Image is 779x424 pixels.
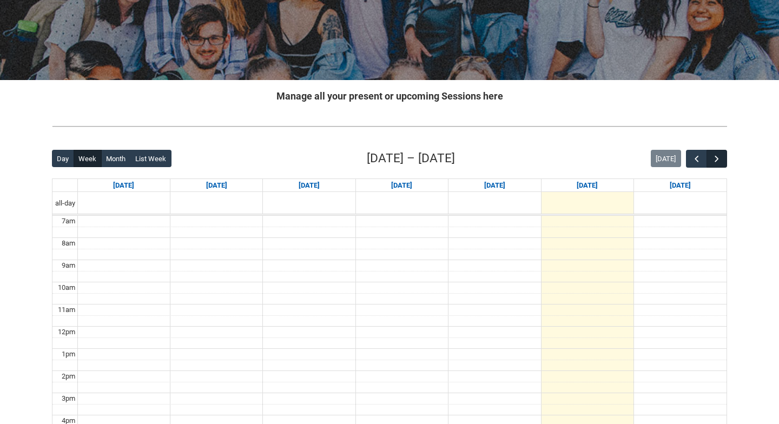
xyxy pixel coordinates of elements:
[204,179,229,192] a: Go to September 1, 2025
[389,179,414,192] a: Go to September 3, 2025
[53,198,77,209] span: all-day
[101,150,131,167] button: Month
[651,150,681,167] button: [DATE]
[130,150,171,167] button: List Week
[52,89,727,103] h2: Manage all your present or upcoming Sessions here
[668,179,693,192] a: Go to September 6, 2025
[575,179,600,192] a: Go to September 5, 2025
[52,121,727,132] img: REDU_GREY_LINE
[74,150,102,167] button: Week
[60,216,77,227] div: 7am
[60,260,77,271] div: 9am
[60,371,77,382] div: 2pm
[56,327,77,337] div: 12pm
[60,349,77,360] div: 1pm
[60,238,77,249] div: 8am
[60,393,77,404] div: 3pm
[367,149,455,168] h2: [DATE] – [DATE]
[686,150,707,168] button: Previous Week
[111,179,136,192] a: Go to August 31, 2025
[56,282,77,293] div: 10am
[707,150,727,168] button: Next Week
[56,304,77,315] div: 11am
[482,179,507,192] a: Go to September 4, 2025
[52,150,74,167] button: Day
[296,179,322,192] a: Go to September 2, 2025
